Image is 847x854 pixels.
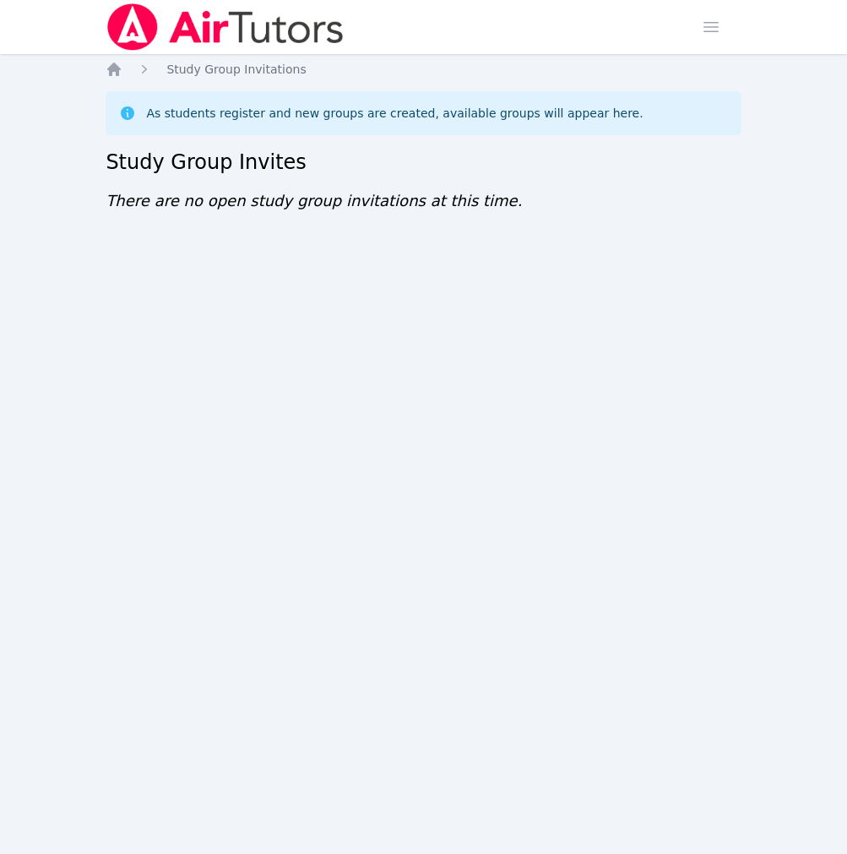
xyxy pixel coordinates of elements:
[146,105,643,122] div: As students register and new groups are created, available groups will appear here.
[106,192,522,209] span: There are no open study group invitations at this time.
[106,149,741,176] h2: Study Group Invites
[106,3,345,51] img: Air Tutors
[166,61,306,78] a: Study Group Invitations
[166,63,306,76] span: Study Group Invitations
[106,61,741,78] nav: Breadcrumb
